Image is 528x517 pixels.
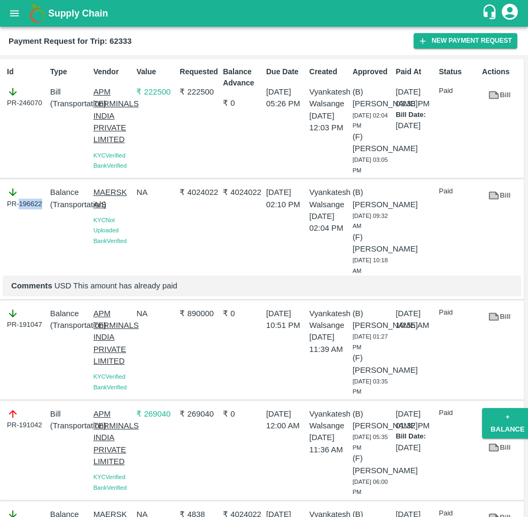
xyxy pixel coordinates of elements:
span: [DATE] 03:05 PM [353,156,388,174]
span: [DATE] 09:32 AM [353,213,388,230]
p: ₹ 4024022 [223,186,262,198]
span: [DATE] 02:04 PM [353,112,388,129]
p: Requested [180,66,219,77]
b: Comments [11,281,52,290]
p: [DATE] 12:00 AM [266,408,305,432]
p: Created [309,66,348,77]
p: ₹ 0 [223,408,262,420]
p: Vyankatesh Walsange [309,86,348,110]
p: Id [7,66,46,77]
div: PR-246070 [7,86,46,108]
p: Paid [439,186,478,197]
p: Vyankatesh Walsange [309,186,348,210]
p: [DATE] 10:55 AM [395,308,434,332]
img: logo [27,3,48,24]
p: [DATE] 02:04 PM [309,210,348,234]
div: PR-191047 [7,308,46,330]
div: account of current user [500,2,519,25]
span: Bank Verified [94,162,127,169]
p: Balance [50,186,89,198]
button: New Payment Request [414,33,517,49]
p: Status [439,66,478,77]
p: NA [136,308,175,319]
p: Bill [50,86,89,98]
p: [DATE] 02:10 PM [266,186,305,210]
p: Paid [439,308,478,318]
p: Due Date [266,66,305,77]
p: Paid At [395,66,434,77]
p: APM TERMINALS INDIA PRIVATE LIMITED [94,308,133,367]
p: USD This amount has already paid [11,280,513,292]
p: [DATE] [395,442,434,453]
p: [DATE] 03:33 PM [395,86,434,110]
p: Balance [50,308,89,319]
p: Vyankatesh Walsange [309,308,348,332]
p: Type [50,66,89,77]
p: Paid [439,86,478,96]
p: MAERSK A/S [94,186,133,210]
p: ₹ 4024022 [180,186,219,198]
p: [DATE] 11:36 AM [309,432,348,456]
button: open drawer [2,1,27,26]
p: ₹ 269040 [136,408,175,420]
b: Supply Chain [48,8,108,19]
p: [DATE] 12:03 PM [309,110,348,134]
p: Balance Advance [223,66,262,89]
p: [DATE] 10:51 PM [266,308,305,332]
p: (B) [PERSON_NAME] [353,186,392,210]
p: (F) [PERSON_NAME] [353,352,392,376]
p: Bill [50,408,89,420]
b: Payment Request for Trip: 62333 [9,37,131,45]
p: Bill Date: [395,432,434,442]
p: ₹ 0 [223,97,262,109]
div: PR-191042 [7,408,46,430]
p: Approved [353,66,392,77]
p: ₹ 222500 [180,86,219,98]
p: [DATE] 01:32 PM [395,408,434,432]
p: ₹ 0 [223,308,262,319]
span: Bank Verified [94,384,127,390]
span: KYC Verified [94,373,126,380]
p: ( Transportation ) [50,199,89,210]
span: [DATE] 03:35 PM [353,378,388,395]
p: (B) [PERSON_NAME] [353,86,392,110]
span: Bank Verified [94,238,127,244]
p: ( Transportation ) [50,420,89,432]
p: [DATE] 05:26 PM [266,86,305,110]
span: KYC Verified [94,474,126,480]
p: ( Transportation ) [50,319,89,331]
p: Actions [482,66,521,77]
p: (B) [PERSON_NAME] [353,408,392,432]
p: Paid [439,408,478,418]
span: Bank Verified [94,484,127,491]
a: Bill [482,86,516,105]
span: [DATE] 05:35 PM [353,434,388,451]
p: ₹ 269040 [180,408,219,420]
p: APM TERMINALS INDIA PRIVATE LIMITED [94,86,133,145]
p: (F) [PERSON_NAME] [353,231,392,255]
span: [DATE] 10:18 AM [353,257,388,274]
p: APM TERMINALS INDIA PRIVATE LIMITED [94,408,133,467]
p: ₹ 222500 [136,86,175,98]
div: customer-support [482,4,500,23]
a: Bill [482,186,516,205]
p: [DATE] [395,120,434,131]
p: Bill Date: [395,110,434,120]
p: [DATE] 11:39 AM [309,331,348,355]
span: KYC Verified [94,152,126,159]
a: Bill [482,438,516,457]
span: KYC Not Uploaded [94,217,119,234]
span: [DATE] 06:00 PM [353,479,388,496]
p: Vendor [94,66,133,77]
a: Bill [482,308,516,326]
span: [DATE] 01:27 PM [353,333,388,350]
p: Vyankatesh Walsange [309,408,348,432]
p: NA [136,186,175,198]
p: (B) [PERSON_NAME] [353,308,392,332]
div: PR-196622 [7,186,46,209]
a: Supply Chain [48,6,482,21]
p: (F) [PERSON_NAME] [353,452,392,476]
p: ( Transportation ) [50,98,89,109]
p: (F) [PERSON_NAME] [353,131,392,155]
p: ₹ 890000 [180,308,219,319]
